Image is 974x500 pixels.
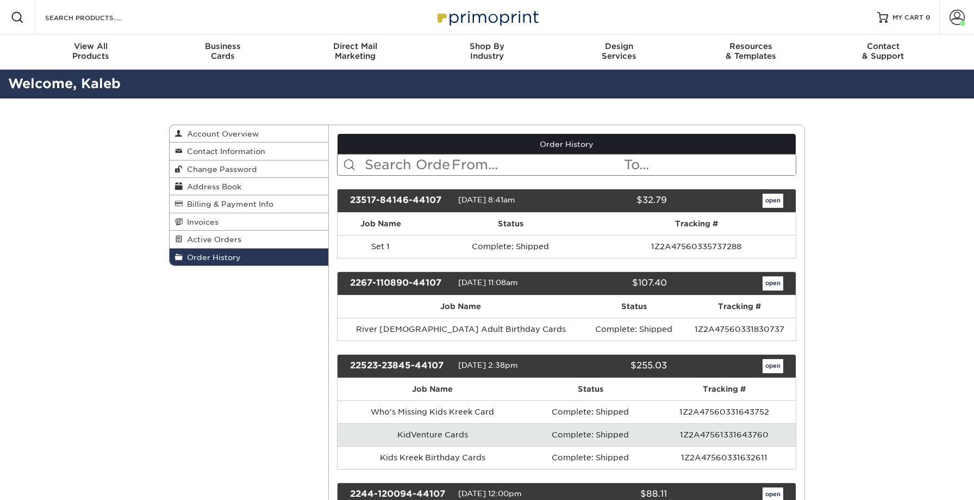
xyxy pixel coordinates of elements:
[597,213,796,235] th: Tracking #
[424,235,597,258] td: Complete: Shipped
[451,155,623,175] input: From...
[458,195,515,204] span: [DATE] 8:41am
[558,359,675,373] div: $255.03
[342,359,458,373] div: 22523-23845-44107
[170,161,328,178] a: Change Password
[685,41,817,51] span: Resources
[338,235,424,258] td: Set 1
[433,5,541,29] img: Primoprint
[653,378,796,400] th: Tracking #
[763,359,783,373] a: open
[338,134,796,155] a: Order History
[342,276,458,291] div: 2267-110890-44107
[170,249,328,266] a: Order History
[338,295,585,318] th: Job Name
[183,200,273,208] span: Billing & Payment Info
[528,423,653,446] td: Complete: Shipped
[421,41,553,51] span: Shop By
[892,13,923,22] span: MY CART
[558,276,675,291] div: $107.40
[421,35,553,70] a: Shop ByIndustry
[458,489,522,498] span: [DATE] 12:00pm
[289,41,421,61] div: Marketing
[170,125,328,143] a: Account Overview
[25,41,157,61] div: Products
[653,423,796,446] td: 1Z2A47561331643760
[342,194,458,208] div: 23517-84146-44107
[25,41,157,51] span: View All
[170,213,328,231] a: Invoices
[528,378,653,400] th: Status
[597,235,796,258] td: 1Z2A47560335737288
[683,318,796,341] td: 1Z2A47560331830737
[558,194,675,208] div: $32.79
[458,278,518,287] span: [DATE] 11:08am
[817,35,949,70] a: Contact& Support
[926,14,931,21] span: 0
[685,35,817,70] a: Resources& Templates
[528,400,653,423] td: Complete: Shipped
[421,41,553,61] div: Industry
[685,41,817,61] div: & Templates
[289,41,421,51] span: Direct Mail
[458,361,518,369] span: [DATE] 2:38pm
[170,231,328,248] a: Active Orders
[289,35,421,70] a: Direct MailMarketing
[338,318,585,341] td: River [DEMOGRAPHIC_DATA] Adult Birthday Cards
[157,41,289,51] span: Business
[183,218,218,226] span: Invoices
[44,11,150,24] input: SEARCH PRODUCTS.....
[338,423,528,446] td: KidVenture Cards
[170,143,328,160] a: Contact Information
[183,253,241,262] span: Order History
[170,195,328,213] a: Billing & Payment Info
[183,165,257,174] span: Change Password
[183,182,241,191] span: Address Book
[553,41,685,61] div: Services
[553,35,685,70] a: DesignServices
[584,295,683,318] th: Status
[183,129,259,138] span: Account Overview
[653,400,796,423] td: 1Z2A47560331643752
[817,41,949,51] span: Contact
[584,318,683,341] td: Complete: Shipped
[653,446,796,469] td: 1Z2A47560331632611
[25,35,157,70] a: View AllProducts
[157,41,289,61] div: Cards
[183,235,241,244] span: Active Orders
[763,194,783,208] a: open
[170,178,328,195] a: Address Book
[338,400,528,423] td: Who's Missing Kids Kreek Card
[623,155,796,175] input: To...
[763,276,783,291] a: open
[424,213,597,235] th: Status
[338,446,528,469] td: Kids Kreek Birthday Cards
[528,446,653,469] td: Complete: Shipped
[364,155,451,175] input: Search Orders...
[817,41,949,61] div: & Support
[183,147,265,156] span: Contact Information
[683,295,796,318] th: Tracking #
[157,35,289,70] a: BusinessCards
[338,378,528,400] th: Job Name
[338,213,424,235] th: Job Name
[553,41,685,51] span: Design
